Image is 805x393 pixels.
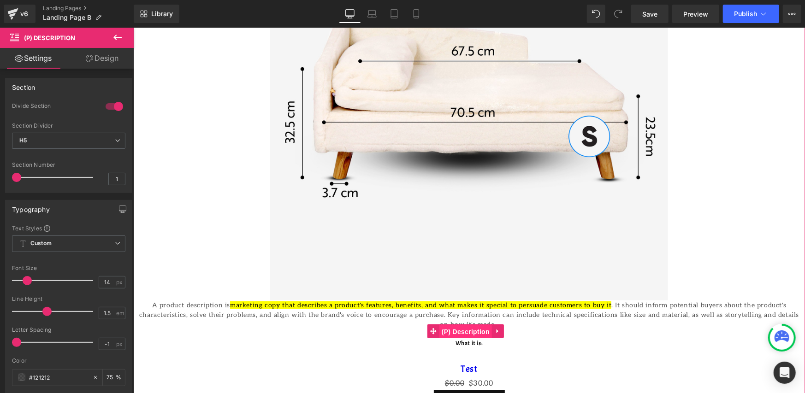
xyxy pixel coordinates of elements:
span: Save [642,9,657,19]
span: $0.00 [312,352,331,360]
span: What it is: [322,312,350,319]
span: Landing Page B [43,14,91,21]
div: Line Height [12,296,125,302]
a: Landing Pages [43,5,134,12]
a: New Library [134,5,179,23]
button: Publish [723,5,779,23]
a: Mobile [405,5,427,23]
div: Color [12,358,125,364]
div: Text Styles [12,224,125,232]
span: Library [151,10,173,18]
span: px [116,341,124,347]
span: Key information can include technical specifications like size and material, as well as storytell... [307,283,666,301]
div: Typography [12,200,50,213]
span: Preview [683,9,708,19]
a: v6 [4,5,36,23]
div: Open Intercom Messenger [774,362,796,384]
a: Test [327,336,344,347]
div: Section Number [12,162,125,168]
b: H5 [19,137,27,144]
button: Undo [587,5,605,23]
a: Desktop [339,5,361,23]
span: A product description is . [19,274,480,282]
button: More [783,5,801,23]
a: Preview [672,5,719,23]
button: Redo [609,5,627,23]
span: Publish [734,10,757,18]
iframe: To enrich screen reader interactions, please activate Accessibility in Grammarly extension settings [133,28,805,393]
a: Design [69,48,136,69]
div: Font Size [12,265,125,271]
mark: marketing copy that describes a product's features, benefits, and what makes it special to persua... [97,274,478,282]
span: em [116,310,124,316]
div: v6 [18,8,30,20]
div: Letter Spacing [12,327,125,333]
span: $30.00 [336,350,360,363]
span: (P) Description [24,34,75,41]
a: Tablet [383,5,405,23]
div: Section [12,78,35,91]
a: Laptop [361,5,383,23]
a: Expand / Collapse [359,297,371,311]
b: Custom [30,240,52,247]
div: % [103,370,125,386]
div: Divide Section [12,102,96,112]
span: (P) Description [306,297,359,311]
input: Color [29,372,88,382]
button: Add To Cart [301,363,372,384]
span: px [116,279,124,285]
div: Section Divider [12,123,125,129]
